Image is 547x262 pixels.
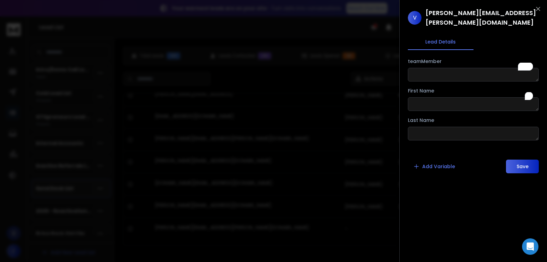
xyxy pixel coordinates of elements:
[408,88,434,93] label: First Name
[408,11,422,25] span: V
[408,160,461,173] button: Add Variable
[408,97,539,111] textarea: To enrich screen reader interactions, please activate Accessibility in Grammarly extension settings
[506,160,539,173] button: Save
[408,68,539,82] textarea: To enrich screen reader interactions, please activate Accessibility in Grammarly extension settings
[408,118,434,123] label: Last Name
[522,238,538,255] div: Open Intercom Messenger
[408,59,442,64] label: teamMember
[408,34,473,50] button: Lead Details
[426,8,539,27] h1: [PERSON_NAME][EMAIL_ADDRESS][PERSON_NAME][DOMAIN_NAME]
